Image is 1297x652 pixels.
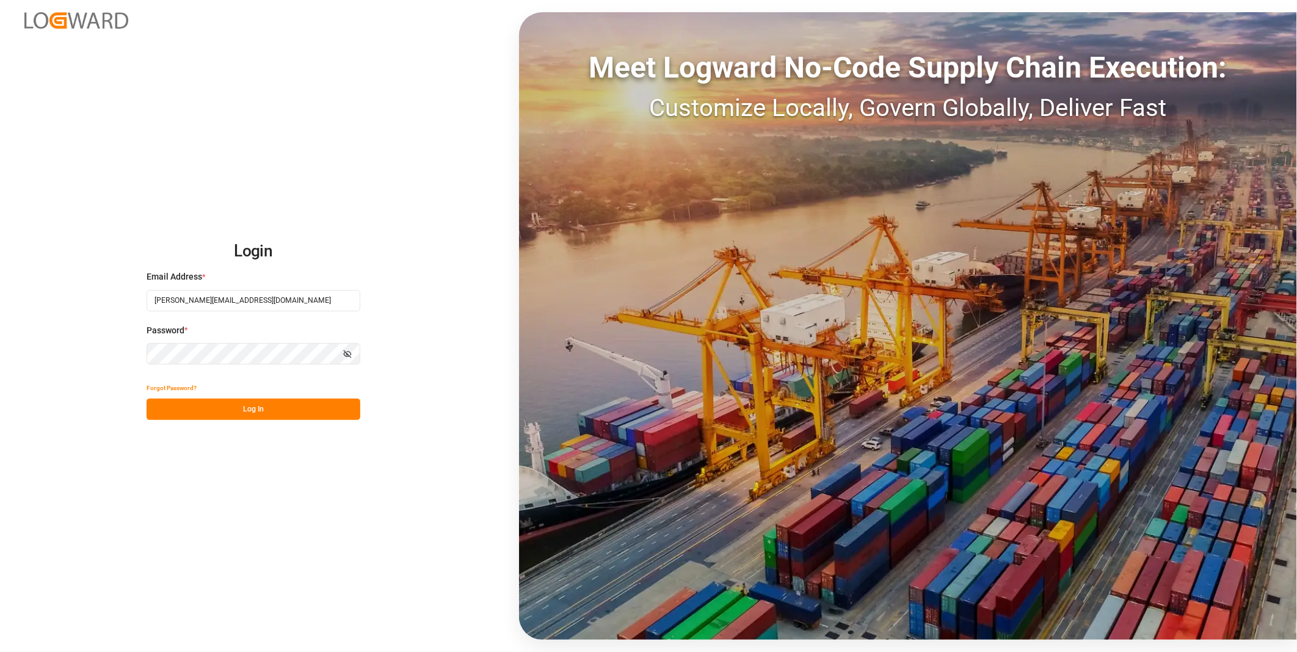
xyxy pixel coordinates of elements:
[147,377,197,399] button: Forgot Password?
[519,46,1297,90] div: Meet Logward No-Code Supply Chain Execution:
[147,399,360,420] button: Log In
[147,270,202,283] span: Email Address
[147,232,360,271] h2: Login
[519,90,1297,126] div: Customize Locally, Govern Globally, Deliver Fast
[147,324,184,337] span: Password
[24,12,128,29] img: Logward_new_orange.png
[147,290,360,311] input: Enter your email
